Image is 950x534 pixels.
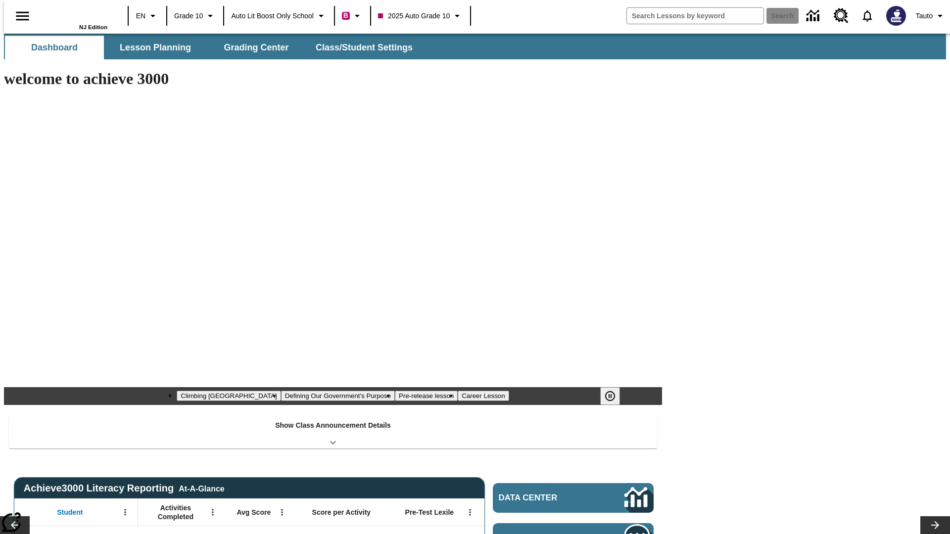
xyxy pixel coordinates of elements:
[281,391,395,401] button: Slide 2 Defining Our Government's Purpose
[43,3,107,30] div: Home
[24,483,225,494] span: Achieve3000 Literacy Reporting
[343,9,348,22] span: B
[275,420,391,431] p: Show Class Announcement Details
[600,387,630,405] div: Pause
[312,508,371,517] span: Score per Activity
[493,483,654,513] a: Data Center
[801,2,828,30] a: Data Center
[627,8,763,24] input: search field
[177,391,281,401] button: Slide 1 Climbing Mount Tai
[308,36,421,59] button: Class/Student Settings
[4,36,422,59] div: SubNavbar
[4,34,946,59] div: SubNavbar
[205,505,220,520] button: Open Menu
[174,11,203,21] span: Grade 10
[395,391,458,401] button: Slide 3 Pre-release lesson
[4,70,662,88] h1: welcome to achieve 3000
[57,508,83,517] span: Student
[499,493,591,503] span: Data Center
[8,1,37,31] button: Open side menu
[136,11,145,21] span: EN
[920,516,950,534] button: Lesson carousel, Next
[9,414,657,448] div: Show Class Announcement Details
[405,508,454,517] span: Pre-Test Lexile
[179,483,224,493] div: At-A-Glance
[916,11,933,21] span: Tauto
[170,7,220,25] button: Grade: Grade 10, Select a grade
[458,391,509,401] button: Slide 4 Career Lesson
[374,7,467,25] button: Class: 2025 Auto Grade 10, Select your class
[118,505,133,520] button: Open Menu
[43,4,107,24] a: Home
[828,2,855,29] a: Resource Center, Will open in new tab
[231,11,314,21] span: Auto Lit Boost only School
[338,7,367,25] button: Boost Class color is violet red. Change class color
[227,7,331,25] button: School: Auto Lit Boost only School, Select your school
[378,11,450,21] span: 2025 Auto Grade 10
[237,508,271,517] span: Avg Score
[79,24,107,30] span: NJ Edition
[600,387,620,405] button: Pause
[886,6,906,26] img: Avatar
[207,36,306,59] button: Grading Center
[912,7,950,25] button: Profile/Settings
[132,7,163,25] button: Language: EN, Select a language
[5,36,104,59] button: Dashboard
[143,503,208,521] span: Activities Completed
[106,36,205,59] button: Lesson Planning
[463,505,477,520] button: Open Menu
[855,3,880,29] a: Notifications
[275,505,289,520] button: Open Menu
[880,3,912,29] button: Select a new avatar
